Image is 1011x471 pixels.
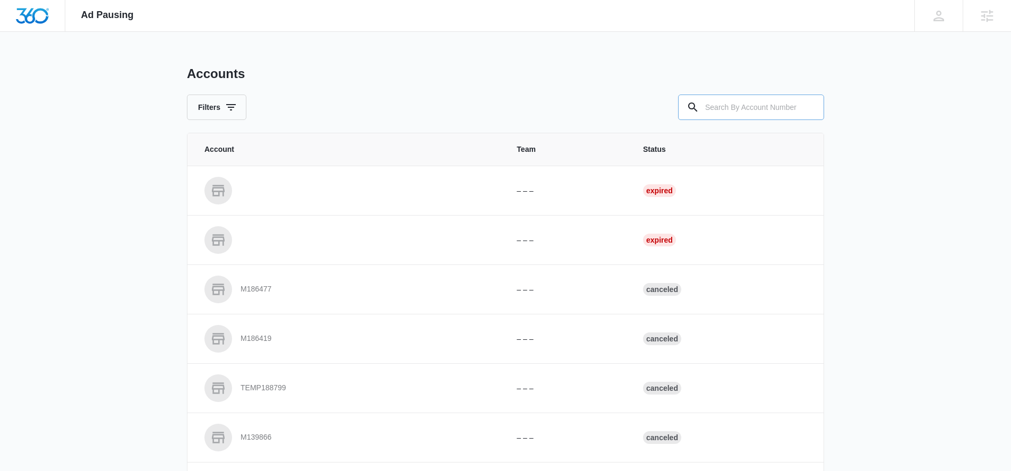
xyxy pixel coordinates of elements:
div: Canceled [643,332,681,345]
input: Search By Account Number [678,95,824,120]
a: M186477 [204,276,491,303]
div: Expired [643,234,676,246]
a: TEMP188799 [204,374,491,402]
button: Filters [187,95,246,120]
p: – – – [517,333,618,345]
span: Status [643,144,807,155]
a: M139866 [204,424,491,451]
span: Ad Pausing [81,10,134,21]
div: Canceled [643,431,681,444]
h1: Accounts [187,66,245,82]
p: M186419 [241,333,271,344]
p: – – – [517,383,618,394]
p: M139866 [241,432,271,443]
p: – – – [517,185,618,196]
div: Expired [643,184,676,197]
div: Canceled [643,283,681,296]
div: Canceled [643,382,681,395]
a: M186419 [204,325,491,353]
span: Team [517,144,618,155]
p: – – – [517,284,618,295]
p: – – – [517,432,618,443]
p: M186477 [241,284,271,295]
p: TEMP188799 [241,383,286,393]
p: – – – [517,235,618,246]
span: Account [204,144,491,155]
